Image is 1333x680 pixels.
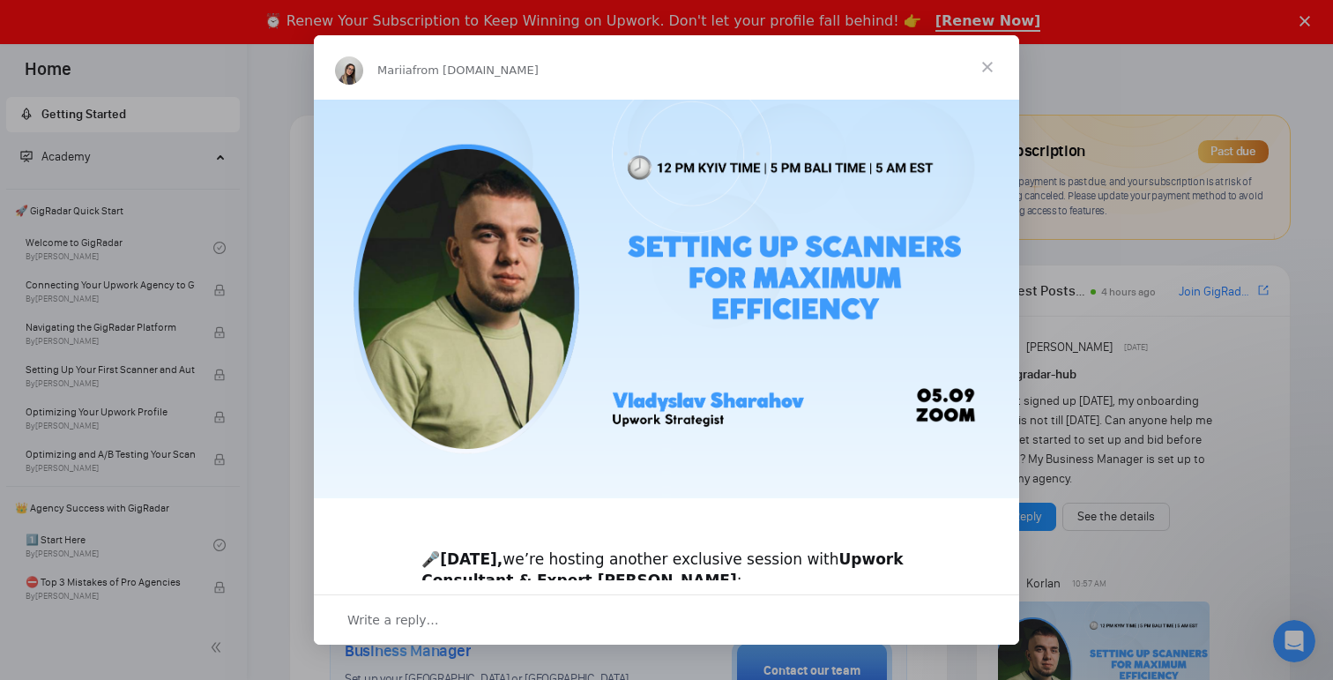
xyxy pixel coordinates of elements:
[421,550,903,589] b: Upwork Consultant & Expert [PERSON_NAME]
[335,56,363,85] img: Profile image for Mariia
[377,64,413,77] span: Mariia
[935,12,1041,32] a: [Renew Now]
[956,35,1019,99] span: Close
[413,64,539,77] span: from [DOMAIN_NAME]
[347,609,439,631] span: Write a reply…
[264,12,921,30] div: ⏰ Renew Your Subscription to Keep Winning on Upwork. Don't let your profile fall behind! 👉
[314,594,1019,645] div: Open conversation and reply
[1299,16,1317,26] div: Close
[440,550,503,568] b: [DATE],
[421,528,912,591] div: 🎤 we’re hosting another exclusive session with :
